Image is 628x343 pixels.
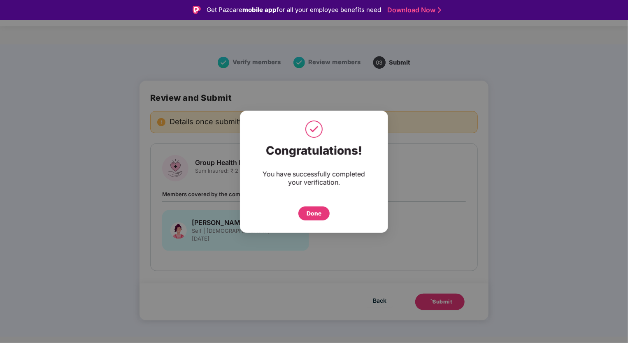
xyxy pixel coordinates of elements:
[256,170,372,186] div: You have successfully completed your verification.
[387,6,439,14] a: Download Now
[307,209,321,218] div: Done
[438,6,441,14] img: Stroke
[207,5,381,15] div: Get Pazcare for all your employee benefits need
[193,6,201,14] img: Logo
[242,6,277,14] strong: mobile app
[304,119,324,139] img: svg+xml;base64,PHN2ZyB4bWxucz0iaHR0cDovL3d3dy53My5vcmcvMjAwMC9zdmciIHdpZHRoPSI1MCIgaGVpZ2h0PSI1MC...
[256,144,372,158] div: Congratulations!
